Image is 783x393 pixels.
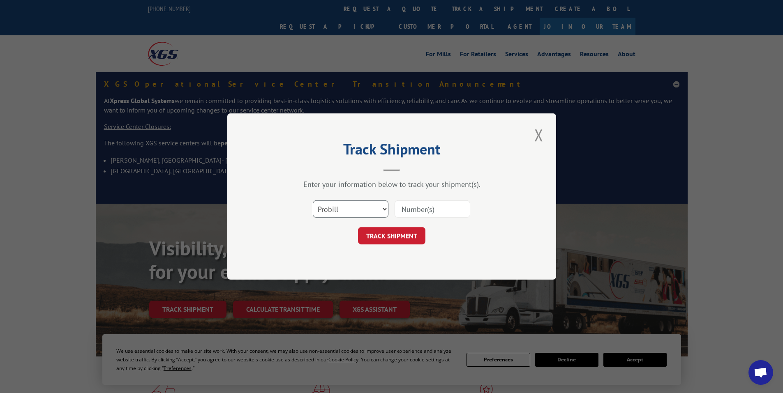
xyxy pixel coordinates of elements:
[532,124,546,146] button: Close modal
[748,360,773,385] a: Open chat
[268,143,515,159] h2: Track Shipment
[358,227,425,244] button: TRACK SHIPMENT
[395,200,470,218] input: Number(s)
[268,179,515,189] div: Enter your information below to track your shipment(s).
